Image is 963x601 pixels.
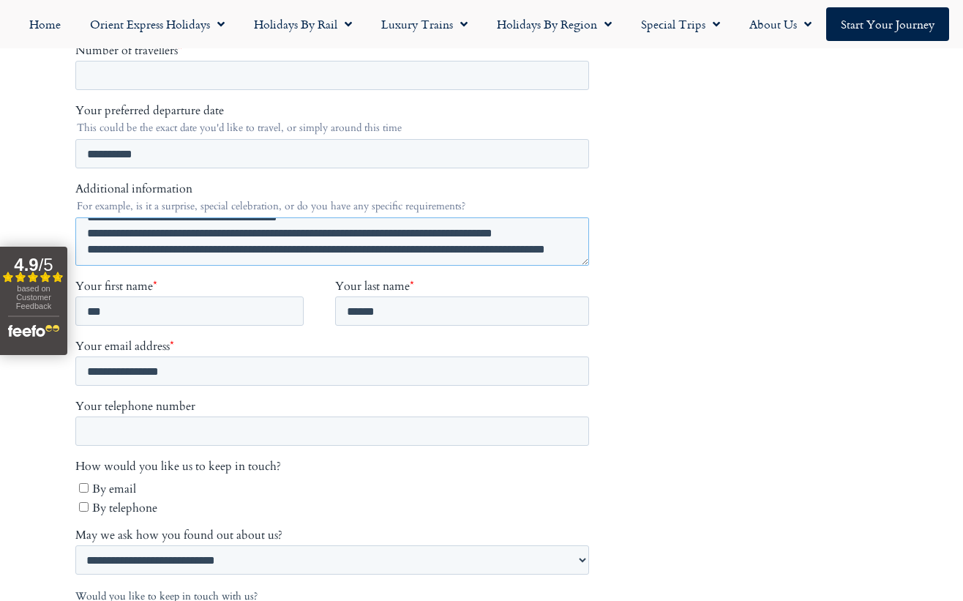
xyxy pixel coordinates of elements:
[17,549,82,565] span: By telephone
[4,532,13,542] input: By email
[826,7,949,41] a: Start your Journey
[367,7,482,41] a: Luxury Trains
[17,530,61,546] span: By email
[260,327,334,343] span: Your last name
[15,7,75,41] a: Home
[239,7,367,41] a: Holidays by Rail
[75,7,239,41] a: Orient Express Holidays
[7,7,956,41] nav: Menu
[735,7,826,41] a: About Us
[482,7,626,41] a: Holidays by Region
[4,551,13,561] input: By telephone
[626,7,735,41] a: Special Trips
